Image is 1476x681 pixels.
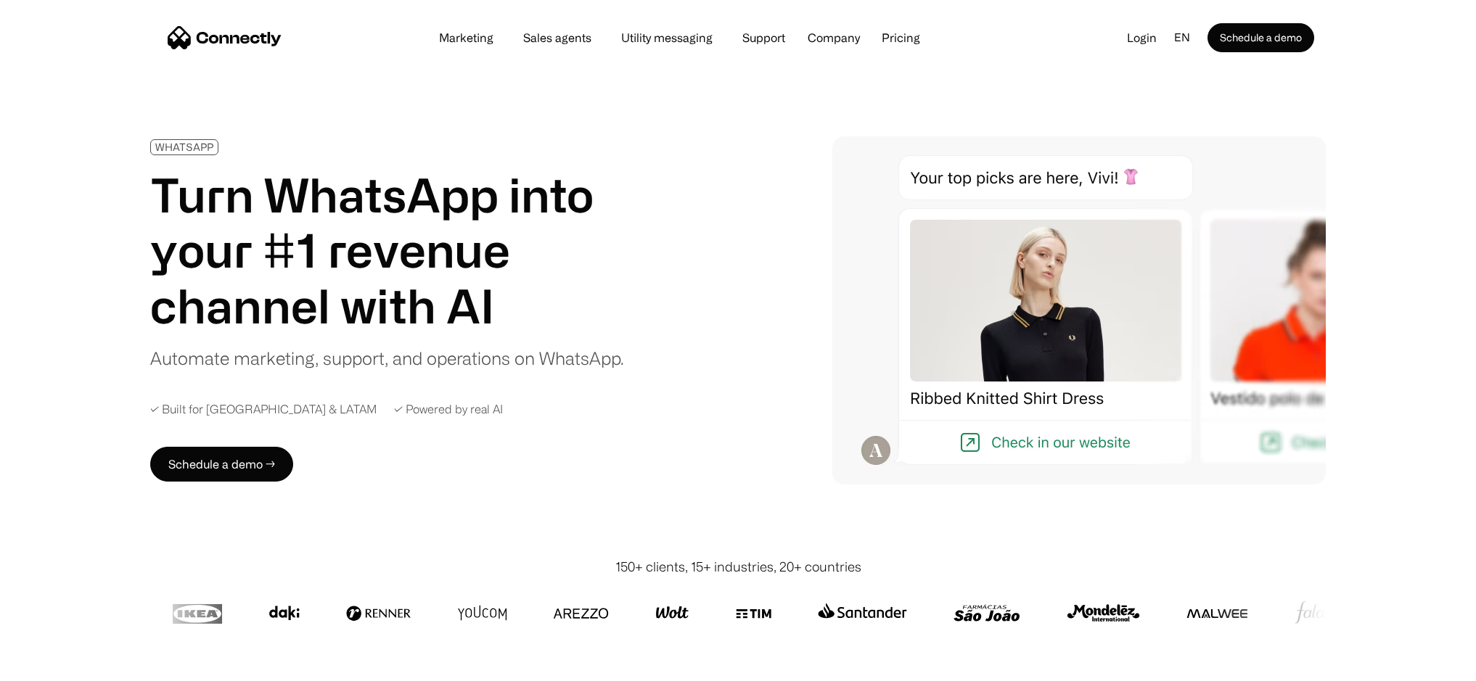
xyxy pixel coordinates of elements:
[155,141,213,152] div: WHATSAPP
[150,400,377,418] div: ✓ Built for [GEOGRAPHIC_DATA] & LATAM
[15,654,87,676] aside: Language selected: English
[610,32,724,44] a: Utility messaging
[1174,27,1190,49] div: en
[512,32,603,44] a: Sales agents
[394,400,503,418] div: ✓ Powered by real AI
[150,447,293,482] a: Schedule a demo →
[808,28,860,48] div: Company
[1115,27,1168,49] a: Login
[168,27,282,49] a: home
[150,345,624,371] div: Automate marketing, support, and operations on WhatsApp.
[803,28,864,48] div: Company
[615,557,861,577] div: 150+ clients, 15+ industries, 20+ countries
[870,32,932,44] a: Pricing
[731,32,797,44] a: Support
[29,656,87,676] ul: Language list
[427,32,505,44] a: Marketing
[1208,23,1314,52] a: Schedule a demo
[150,167,626,334] h1: Turn WhatsApp into your #1 revenue channel with AI
[1168,27,1208,49] div: en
